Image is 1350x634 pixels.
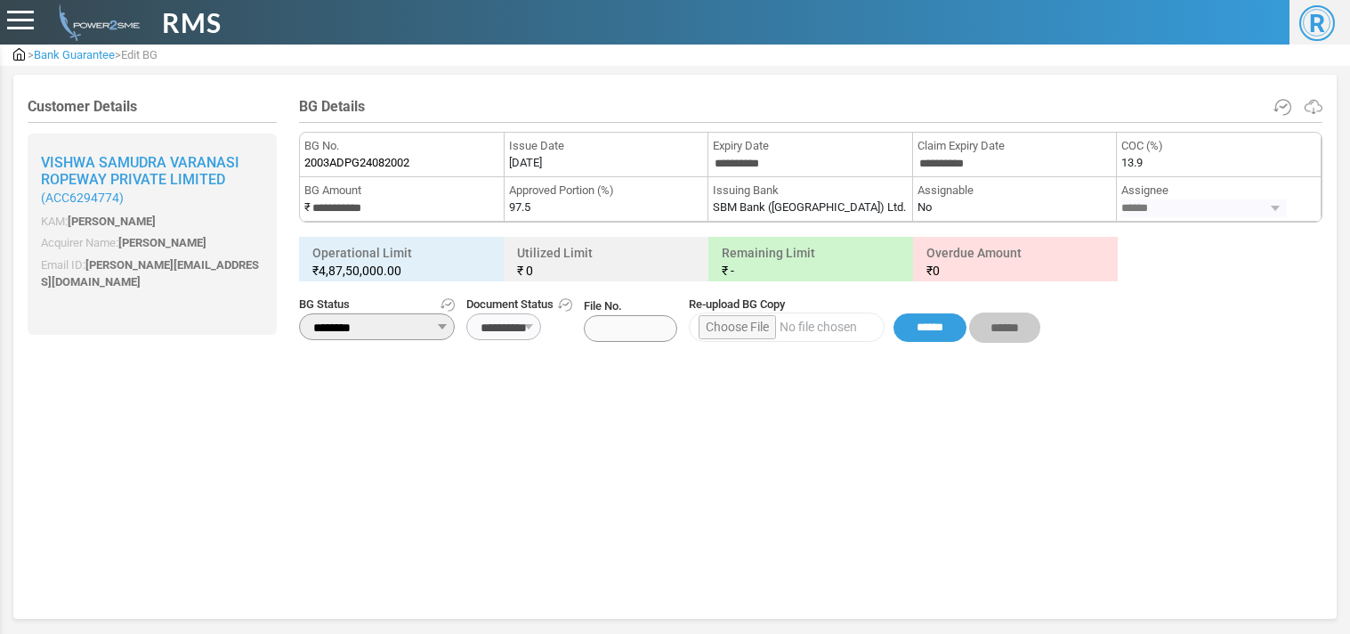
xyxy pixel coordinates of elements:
p: Email ID: [41,256,263,291]
span: 4,87,50,000.00 [319,264,401,278]
span: 2003ADPG24082002 [304,154,409,172]
h6: Remaining Limit [713,241,909,282]
p: Acquirer Name: [41,234,263,252]
span: ₹ [722,264,728,278]
span: Assignee [1121,182,1316,199]
small: ( ) [41,191,263,206]
span: Edit BG [121,48,158,61]
a: Get Document History [558,296,572,313]
small: ₹ [312,262,490,280]
a: Get Status History [441,296,455,313]
span: File No. [584,297,677,342]
img: admin [13,48,25,61]
h6: Operational Limit [303,241,499,282]
span: Approved Portion (%) [509,182,704,199]
small: 0 [926,262,1104,280]
span: RMS [162,3,222,43]
span: Claim Expiry Date [918,137,1112,155]
h6: Utilized Limit [508,241,704,282]
label: 97.5 [509,199,530,216]
p: KAM: [41,213,263,231]
span: 0 [526,264,533,278]
span: Assignable [918,182,1112,199]
span: Expiry Date [713,137,908,155]
span: ₹ [517,264,523,278]
span: BG Amount [304,182,499,199]
span: Issuing Bank [713,182,908,199]
span: Vishwa Samudra Varanasi Ropeway Private Limited [41,154,239,188]
label: [DATE] [509,154,542,172]
label: SBM Bank ([GEOGRAPHIC_DATA]) Ltd. [713,199,906,216]
span: ACC6294774 [45,191,119,205]
h4: Customer Details [28,98,277,115]
span: COC (%) [1121,137,1316,155]
span: Bank Guarantee [34,48,115,61]
span: [PERSON_NAME] [118,236,206,249]
span: [PERSON_NAME][EMAIL_ADDRESS][DOMAIN_NAME] [41,258,259,289]
li: ₹ [300,177,505,222]
span: Document Status [466,296,572,313]
span: ₹ [926,264,933,278]
span: [PERSON_NAME] [68,215,156,228]
span: BG No. [304,137,499,155]
img: admin [52,4,140,41]
h4: BG Details [299,98,1322,115]
span: Re-upload BG Copy [689,296,1040,313]
span: - [731,264,734,278]
label: 13.9 [1121,154,1143,172]
span: R [1299,5,1335,41]
label: No [918,199,932,216]
h6: Overdue Amount [918,241,1113,282]
span: Issue Date [509,137,704,155]
span: BG Status [299,296,455,313]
